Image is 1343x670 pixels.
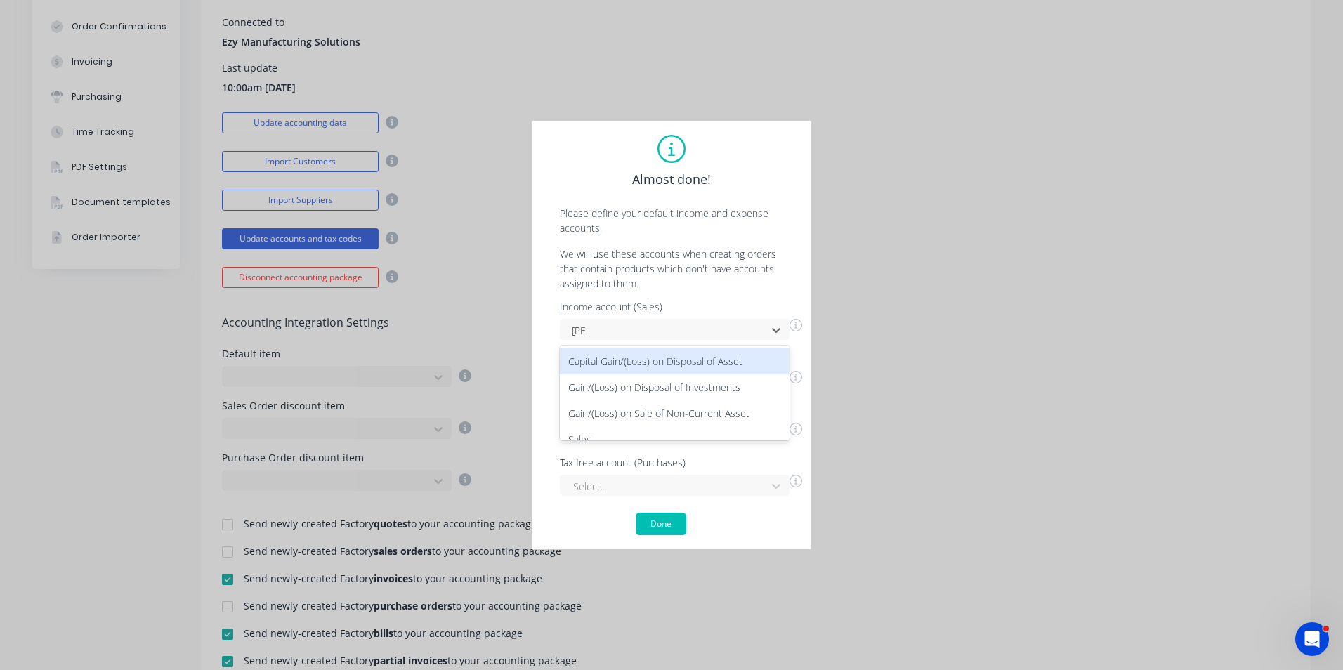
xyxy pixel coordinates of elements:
[632,170,711,189] span: Almost done!
[560,374,790,400] div: Gain/(Loss) on Disposal of Investments
[546,247,797,291] p: We will use these accounts when creating orders that contain products which don't have accounts a...
[546,206,797,235] p: Please define your default income and expense accounts.
[560,426,790,452] div: Sales
[560,458,802,468] div: Tax free account (Purchases)
[1295,622,1329,656] iframe: Intercom live chat
[560,302,802,312] div: Income account (Sales)
[636,513,686,535] button: Done
[560,348,790,374] div: Capital Gain/(Loss) on Disposal of Asset
[560,400,790,426] div: Gain/(Loss) on Sale of Non-Current Asset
